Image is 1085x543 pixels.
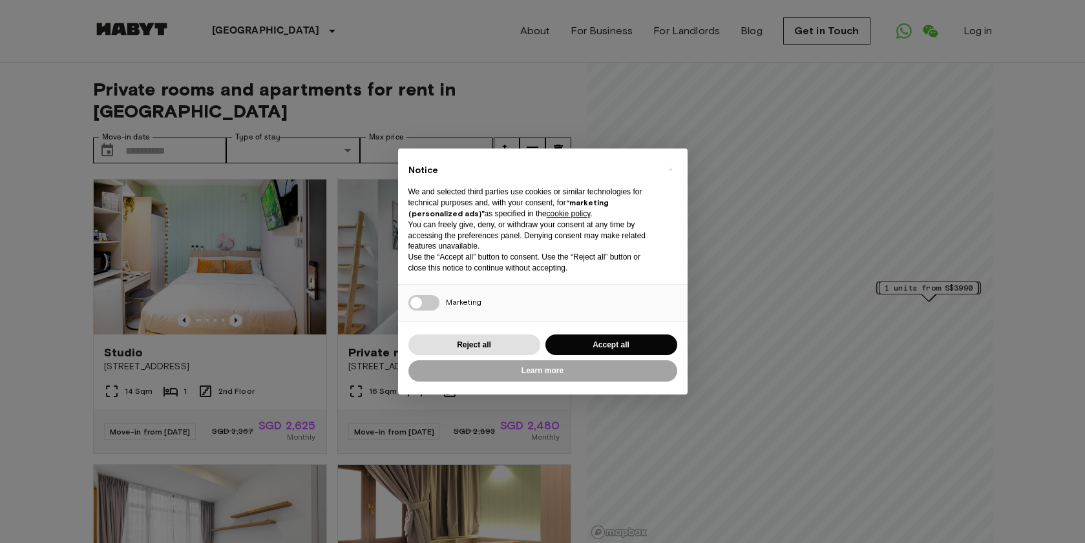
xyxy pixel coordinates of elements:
[545,334,677,356] button: Accept all
[408,164,657,177] h2: Notice
[408,187,657,219] p: We and selected third parties use cookies or similar technologies for technical purposes and, wit...
[547,209,591,218] a: cookie policy
[408,360,677,382] button: Learn more
[408,252,657,274] p: Use the “Accept all” button to consent. Use the “Reject all” button or close this notice to conti...
[408,220,657,252] p: You can freely give, deny, or withdraw your consent at any time by accessing the preferences pane...
[408,198,609,218] strong: “marketing (personalized ads)”
[668,161,673,177] span: ×
[408,334,540,356] button: Reject all
[660,159,681,179] button: Close this notice
[446,297,481,307] span: Marketing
